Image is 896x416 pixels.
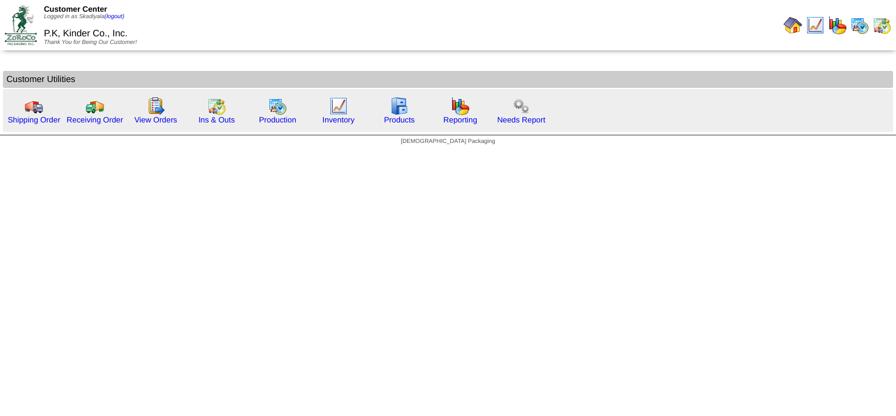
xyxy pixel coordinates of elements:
[850,16,869,35] img: calendarprod.gif
[384,115,415,124] a: Products
[44,13,124,20] span: Logged in as Skadiyala
[323,115,355,124] a: Inventory
[44,5,107,13] span: Customer Center
[806,16,825,35] img: line_graph.gif
[497,115,545,124] a: Needs Report
[329,97,348,115] img: line_graph.gif
[5,5,37,45] img: ZoRoCo_Logo(Green%26Foil)%20jpg.webp
[443,115,477,124] a: Reporting
[44,29,128,39] span: P.K, Kinder Co., Inc.
[86,97,104,115] img: truck2.gif
[146,97,165,115] img: workorder.gif
[104,13,124,20] a: (logout)
[134,115,177,124] a: View Orders
[199,115,235,124] a: Ins & Outs
[451,97,470,115] img: graph.gif
[828,16,847,35] img: graph.gif
[67,115,123,124] a: Receiving Order
[25,97,43,115] img: truck.gif
[784,16,802,35] img: home.gif
[3,71,893,88] td: Customer Utilities
[873,16,891,35] img: calendarinout.gif
[207,97,226,115] img: calendarinout.gif
[512,97,531,115] img: workflow.png
[390,97,409,115] img: cabinet.gif
[259,115,296,124] a: Production
[44,39,137,46] span: Thank You for Being Our Customer!
[401,138,495,145] span: [DEMOGRAPHIC_DATA] Packaging
[268,97,287,115] img: calendarprod.gif
[8,115,60,124] a: Shipping Order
